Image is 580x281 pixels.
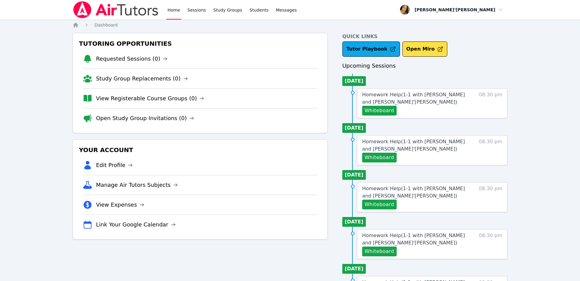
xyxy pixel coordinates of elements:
h3: Upcoming Sessions [342,62,508,70]
a: Edit Profile [96,161,133,169]
li: [DATE] [342,123,366,133]
a: Homework Help(1-1 with [PERSON_NAME] and [PERSON_NAME]'[PERSON_NAME]) [362,185,467,200]
span: 08:30 pm [479,91,502,116]
span: Homework Help ( 1-1 with [PERSON_NAME] and [PERSON_NAME]'[PERSON_NAME] ) [362,233,465,246]
button: Open Miro [402,41,447,57]
a: View Expenses [96,201,144,209]
span: 08:30 pm [479,232,502,256]
li: [DATE] [342,264,366,274]
h3: Your Account [78,144,322,155]
span: Homework Help ( 1-1 with [PERSON_NAME] and [PERSON_NAME]'[PERSON_NAME] ) [362,139,465,152]
span: Homework Help ( 1-1 with [PERSON_NAME] and [PERSON_NAME]'[PERSON_NAME] ) [362,92,465,105]
a: Manage Air Tutors Subjects [96,181,178,189]
button: Whiteboard [362,106,397,116]
a: Open Study Group Invitations (0) [96,114,194,123]
h4: Quick Links [342,33,508,40]
button: Whiteboard [362,200,397,209]
span: Messages [276,7,297,13]
a: Tutor Playbook [342,41,400,57]
a: Homework Help(1-1 with [PERSON_NAME] and [PERSON_NAME]'[PERSON_NAME]) [362,91,467,106]
span: Dashboard [95,23,118,27]
h3: Tutoring Opportunities [78,38,322,49]
button: Whiteboard [362,153,397,162]
a: Requested Sessions (0) [96,55,168,63]
button: Whiteboard [362,247,397,256]
span: 08:30 pm [479,138,502,162]
li: [DATE] [342,76,366,86]
a: View Registerable Course Groups (0) [96,94,204,103]
a: Link Your Google Calendar [96,220,176,229]
span: Homework Help ( 1-1 with [PERSON_NAME] and [PERSON_NAME]'[PERSON_NAME] ) [362,186,465,199]
a: Homework Help(1-1 with [PERSON_NAME] and [PERSON_NAME]'[PERSON_NAME]) [362,138,467,153]
img: Air Tutors [73,1,159,18]
a: Dashboard [95,22,118,28]
span: 08:30 pm [479,185,502,209]
a: Homework Help(1-1 with [PERSON_NAME] and [PERSON_NAME]'[PERSON_NAME]) [362,232,467,247]
li: [DATE] [342,170,366,180]
li: [DATE] [342,217,366,227]
nav: Breadcrumb [73,22,508,28]
a: Study Group Replacements (0) [96,74,188,83]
